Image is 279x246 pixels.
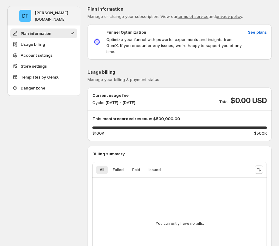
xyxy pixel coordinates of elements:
img: Funnel Optimization [92,37,102,46]
span: Manage your billing & payment status [88,77,159,82]
button: See plans [244,27,270,37]
p: [DOMAIN_NAME] [35,17,66,22]
span: Danger zone [21,85,45,91]
span: Failed [113,167,124,172]
p: [PERSON_NAME] [35,10,68,16]
p: Optimize your funnel with powerful experiments and insights from GemX. If you encounter any issue... [106,36,246,55]
button: Sort the results [255,165,263,174]
span: Manage or change your subscription. View our and . [88,14,243,19]
p: Cycle: [DATE] - [DATE] [92,99,135,106]
p: Billing summary [92,151,267,157]
button: Usage billing [10,39,77,49]
span: Account settings [21,52,53,58]
button: Store settings [10,61,77,71]
span: See plans [248,29,267,35]
text: DT [22,13,29,19]
button: Templates by GemX [10,72,77,82]
button: Plan information [10,29,77,38]
span: $0.00 USD [230,96,267,106]
p: This month $500,000.00 [92,116,267,122]
a: privacy policy [216,14,242,19]
span: Issued [149,167,161,172]
button: Danger zone [10,83,77,93]
p: Usage billing [88,69,272,75]
span: $500K [254,130,267,136]
p: Funnel Optimization [106,29,146,35]
span: Duc Trinh [19,10,31,22]
a: terms of service [177,14,208,19]
p: You currently have no bills. [156,221,204,226]
button: Account settings [10,50,77,60]
span: recorded revenue: [115,116,152,121]
p: Total [219,99,229,105]
span: All [100,167,104,172]
span: Plan information [21,30,51,36]
span: Store settings [21,63,47,69]
span: Templates by GemX [21,74,59,80]
p: Current usage fee [92,92,135,98]
span: $100K [92,130,104,136]
span: Usage billing [21,41,45,47]
p: Plan information [88,6,272,12]
span: Paid [132,167,140,172]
